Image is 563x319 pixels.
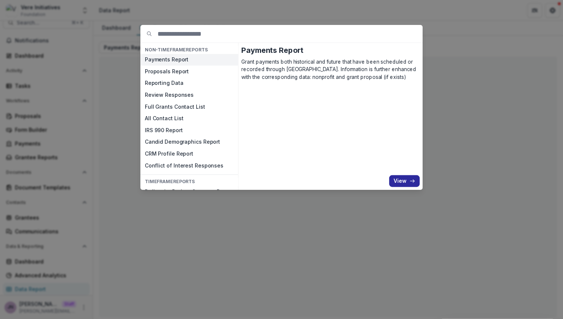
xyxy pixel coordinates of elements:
[140,77,238,89] button: Reporting Data
[140,160,238,172] button: Conflict of Interest Responses
[140,66,238,78] button: Proposals Report
[140,54,238,66] button: Payments Report
[140,113,238,125] button: All Contact List
[140,178,238,186] h4: TIMEFRAME Reports
[241,46,420,55] h2: Payments Report
[140,46,238,54] h4: NON-TIMEFRAME Reports
[389,175,420,187] button: View
[140,101,238,113] button: Full Grants Contact List
[140,125,238,137] button: IRS 990 Report
[241,58,420,81] p: Grant payments both historical and future that have been scheduled or recorded through [GEOGRAPHI...
[140,136,238,148] button: Candid Demographics Report
[140,148,238,160] button: CRM Profile Report
[140,89,238,101] button: Review Responses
